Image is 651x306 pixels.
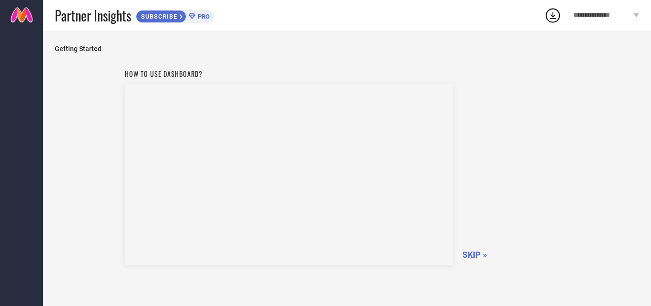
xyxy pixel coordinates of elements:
div: Open download list [544,7,561,24]
span: SKIP » [462,250,487,260]
h1: How to use dashboard? [125,69,453,79]
iframe: Workspace Section [125,84,453,265]
span: PRO [195,13,210,20]
span: SUBSCRIBE [136,13,180,20]
span: Getting Started [55,45,639,53]
a: SUBSCRIBEPRO [136,8,214,23]
span: Partner Insights [55,6,131,25]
